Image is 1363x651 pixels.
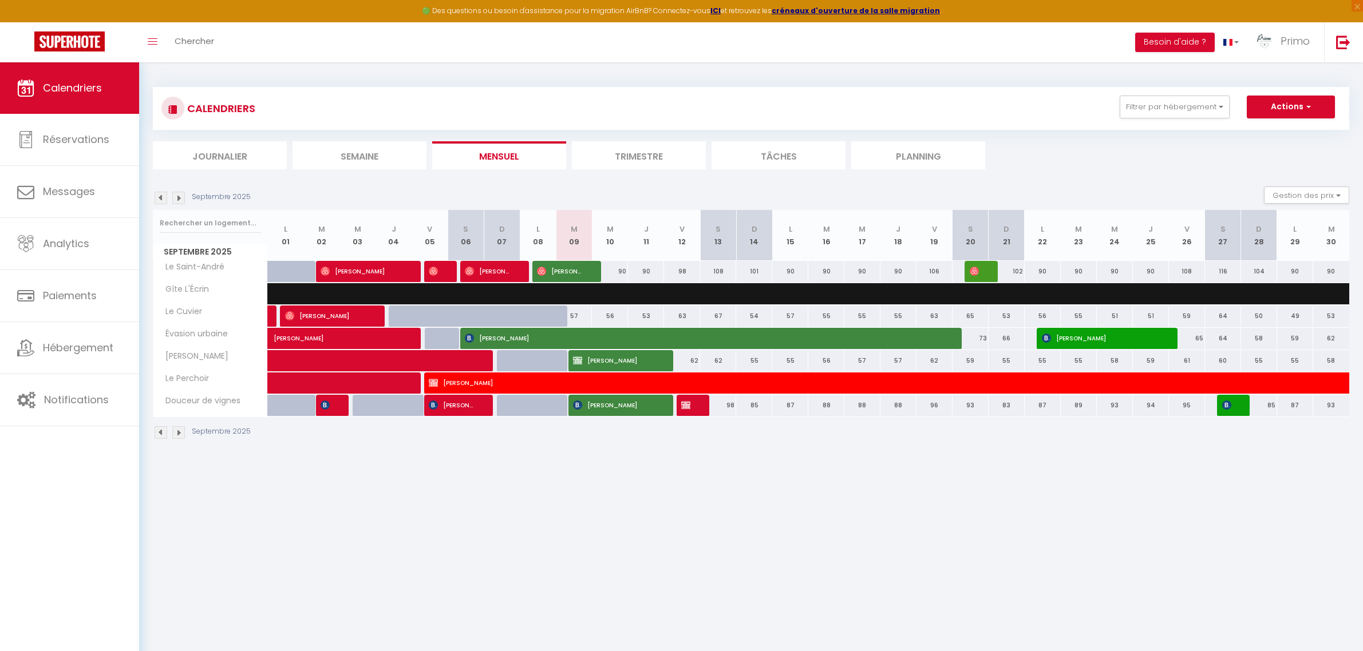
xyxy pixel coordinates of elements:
[1169,210,1205,261] th: 26
[772,395,808,416] div: 87
[536,224,540,235] abbr: L
[932,224,937,235] abbr: V
[880,261,916,282] div: 90
[1241,395,1277,416] div: 85
[1169,305,1205,327] div: 59
[339,210,376,261] th: 03
[1222,394,1234,416] span: [PERSON_NAME]
[772,261,808,282] div: 90
[43,288,97,303] span: Paiements
[1133,210,1169,261] th: 25
[1025,350,1061,371] div: 55
[572,141,706,169] li: Trimestre
[573,394,657,416] span: [PERSON_NAME]
[664,350,700,371] div: 62
[607,224,614,235] abbr: M
[1097,395,1133,416] div: 93
[318,224,325,235] abbr: M
[844,305,880,327] div: 55
[592,305,628,327] div: 56
[43,81,102,95] span: Calendriers
[789,224,792,235] abbr: L
[429,394,477,416] span: [PERSON_NAME]
[1247,22,1324,62] a: ... Primo
[989,305,1025,327] div: 53
[989,350,1025,371] div: 55
[155,283,212,296] span: Gîte L'Écrin
[736,210,772,261] th: 14
[268,328,304,350] a: [PERSON_NAME]
[989,261,1025,282] div: 102
[628,305,664,327] div: 53
[880,395,916,416] div: 88
[153,244,267,260] span: Septembre 2025
[1097,261,1133,282] div: 90
[953,350,989,371] div: 59
[155,328,231,340] span: Évasion urbaine
[1256,224,1262,235] abbr: D
[571,224,578,235] abbr: M
[968,224,973,235] abbr: S
[1097,350,1133,371] div: 58
[916,210,953,261] th: 19
[1097,305,1133,327] div: 51
[989,395,1025,416] div: 83
[285,305,369,327] span: [PERSON_NAME]
[1025,395,1061,416] div: 87
[293,141,426,169] li: Semaine
[184,96,255,121] h3: CALENDRIERS
[537,260,585,282] span: [PERSON_NAME]
[700,350,736,371] div: 62
[175,35,214,47] span: Chercher
[1061,261,1097,282] div: 90
[1169,328,1205,349] div: 65
[880,350,916,371] div: 57
[1277,305,1313,327] div: 49
[772,6,940,15] a: créneaux d'ouverture de la salle migration
[1247,96,1335,118] button: Actions
[155,372,212,385] span: Le Perchoir
[716,224,721,235] abbr: S
[1277,395,1313,416] div: 87
[1120,96,1230,118] button: Filtrer par hébergement
[354,224,361,235] abbr: M
[592,210,628,261] th: 10
[155,305,205,318] span: Le Cuvier
[844,350,880,371] div: 57
[1313,395,1349,416] div: 93
[859,224,866,235] abbr: M
[520,210,556,261] th: 08
[712,141,846,169] li: Tâches
[321,394,333,416] span: [PERSON_NAME]
[628,210,664,261] th: 11
[1241,328,1277,349] div: 58
[1025,261,1061,282] div: 90
[896,224,900,235] abbr: J
[465,327,946,349] span: [PERSON_NAME]
[1025,305,1061,327] div: 56
[1313,210,1349,261] th: 30
[1313,350,1349,371] div: 58
[953,210,989,261] th: 20
[679,224,685,235] abbr: V
[429,260,441,282] span: [PERSON_NAME]
[153,141,287,169] li: Journalier
[700,210,736,261] th: 13
[1169,261,1205,282] div: 108
[772,305,808,327] div: 57
[989,210,1025,261] th: 21
[823,224,830,235] abbr: M
[392,224,396,235] abbr: J
[192,426,251,437] p: Septembre 2025
[1097,210,1133,261] th: 24
[43,340,113,355] span: Hébergement
[1061,350,1097,371] div: 55
[736,261,772,282] div: 101
[592,261,628,282] div: 90
[808,350,844,371] div: 56
[1135,33,1215,52] button: Besoin d'aide ?
[736,395,772,416] div: 85
[1111,224,1118,235] abbr: M
[43,184,95,199] span: Messages
[1169,395,1205,416] div: 95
